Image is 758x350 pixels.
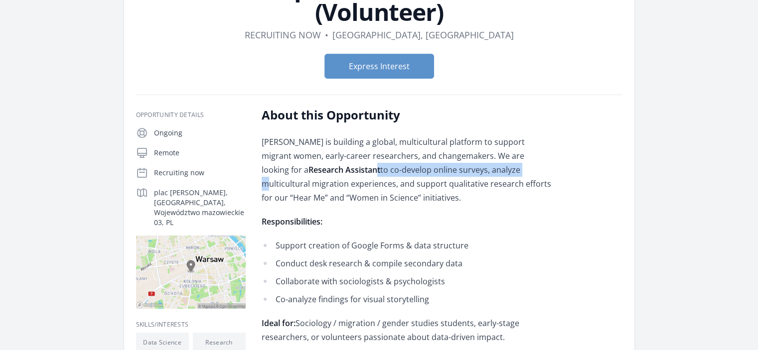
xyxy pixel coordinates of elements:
p: Sociology / migration / gender studies students, early-stage researchers, or volunteers passionat... [262,316,553,344]
p: Recruiting now [154,168,246,178]
p: Ongoing [154,128,246,138]
p: [PERSON_NAME] is building a global, multicultural platform to support migrant women, early-career... [262,135,553,205]
strong: Responsibilities: [262,216,322,227]
p: Remote [154,148,246,158]
h2: About this Opportunity [262,107,553,123]
div: • [325,28,328,42]
p: plac [PERSON_NAME], [GEOGRAPHIC_DATA], Województwo mazowieckie 03, PL [154,188,246,228]
button: Express Interest [324,54,434,79]
li: Collaborate with sociologists & psychologists [262,274,553,288]
dd: [GEOGRAPHIC_DATA], [GEOGRAPHIC_DATA] [332,28,514,42]
li: Co-analyze findings for visual storytelling [262,292,553,306]
strong: Research Assistant [308,164,380,175]
img: Map [136,235,246,309]
li: Support creation of Google Forms & data structure [262,238,553,252]
li: Conduct desk research & compile secondary data [262,256,553,270]
h3: Opportunity Details [136,111,246,119]
strong: Ideal for: [262,318,296,329]
h3: Skills/Interests [136,321,246,329]
dd: Recruiting now [245,28,321,42]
